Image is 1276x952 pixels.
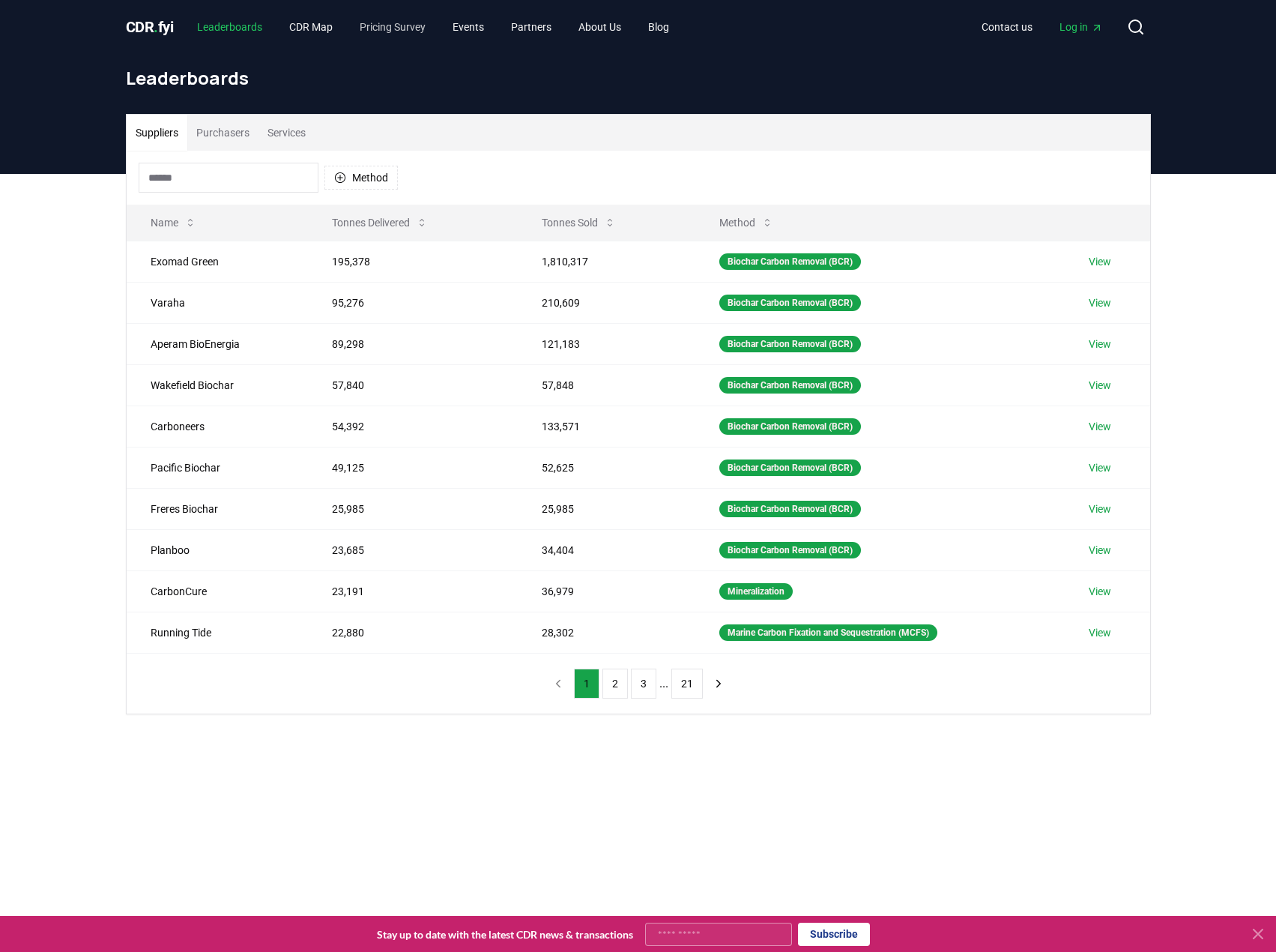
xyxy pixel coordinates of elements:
td: 210,609 [518,282,695,323]
a: View [1089,254,1111,269]
a: View [1089,295,1111,310]
td: Planboo [127,529,309,570]
button: Method [707,208,785,238]
td: 22,880 [308,612,517,653]
a: About Us [566,13,633,40]
a: Contact us [970,13,1044,40]
div: Biochar Carbon Removal (BCR) [719,542,861,558]
h1: Leaderboards [126,66,1151,90]
button: Suppliers [127,115,187,151]
a: Partners [499,13,563,40]
td: 34,404 [518,529,695,570]
td: Varaha [127,282,309,323]
a: View [1089,584,1111,599]
td: 121,183 [518,323,695,364]
td: 57,840 [308,364,517,406]
a: View [1089,625,1111,640]
td: 25,985 [308,488,517,529]
td: Freres Biochar [127,488,309,529]
span: CDR fyi [126,18,174,36]
td: 23,191 [308,570,517,612]
button: Name [139,208,208,238]
td: 28,302 [518,612,695,653]
td: 195,378 [308,241,517,282]
a: Leaderboards [185,13,274,40]
td: 57,848 [518,364,695,406]
a: View [1089,337,1111,352]
button: Tonnes Sold [530,208,628,238]
button: 1 [574,669,599,699]
button: Purchasers [187,115,258,151]
td: Exomad Green [127,241,309,282]
div: Mineralization [719,583,793,600]
a: Blog [636,13,681,40]
a: View [1089,419,1111,434]
td: 25,985 [518,488,695,529]
a: Events [441,13,496,40]
div: Biochar Carbon Removal (BCR) [719,418,861,435]
td: 1,810,317 [518,241,695,282]
td: Pacific Biochar [127,447,309,488]
td: 49,125 [308,447,517,488]
td: CarbonCure [127,570,309,612]
td: Aperam BioEnergia [127,323,309,364]
span: . [154,18,158,36]
button: Tonnes Delivered [320,208,440,238]
td: 89,298 [308,323,517,364]
div: Biochar Carbon Removal (BCR) [719,295,861,311]
button: Services [258,115,315,151]
div: Biochar Carbon Removal (BCR) [719,460,861,476]
div: Biochar Carbon Removal (BCR) [719,377,861,394]
button: 3 [631,669,656,699]
button: next page [706,669,731,699]
a: CDR Map [277,13,345,40]
nav: Main [185,13,681,40]
td: Running Tide [127,612,309,653]
button: 21 [671,669,703,699]
a: View [1089,501,1111,516]
div: Biochar Carbon Removal (BCR) [719,501,861,517]
button: Method [324,166,398,190]
span: Log in [1059,19,1103,34]
td: Wakefield Biochar [127,364,309,406]
td: 52,625 [518,447,695,488]
a: View [1089,543,1111,558]
div: Biochar Carbon Removal (BCR) [719,336,861,352]
td: 95,276 [308,282,517,323]
a: Log in [1047,13,1115,40]
td: 23,685 [308,529,517,570]
div: Biochar Carbon Removal (BCR) [719,253,861,270]
button: 2 [602,669,628,699]
div: Marine Carbon Fixation and Sequestration (MCFS) [719,624,937,641]
td: 36,979 [518,570,695,612]
td: 54,392 [308,406,517,447]
a: CDR.fyi [126,16,174,37]
li: ... [659,675,668,693]
a: View [1089,460,1111,475]
a: Pricing Survey [348,13,438,40]
nav: Main [970,13,1115,40]
a: View [1089,378,1111,393]
td: Carboneers [127,406,309,447]
td: 133,571 [518,406,695,447]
